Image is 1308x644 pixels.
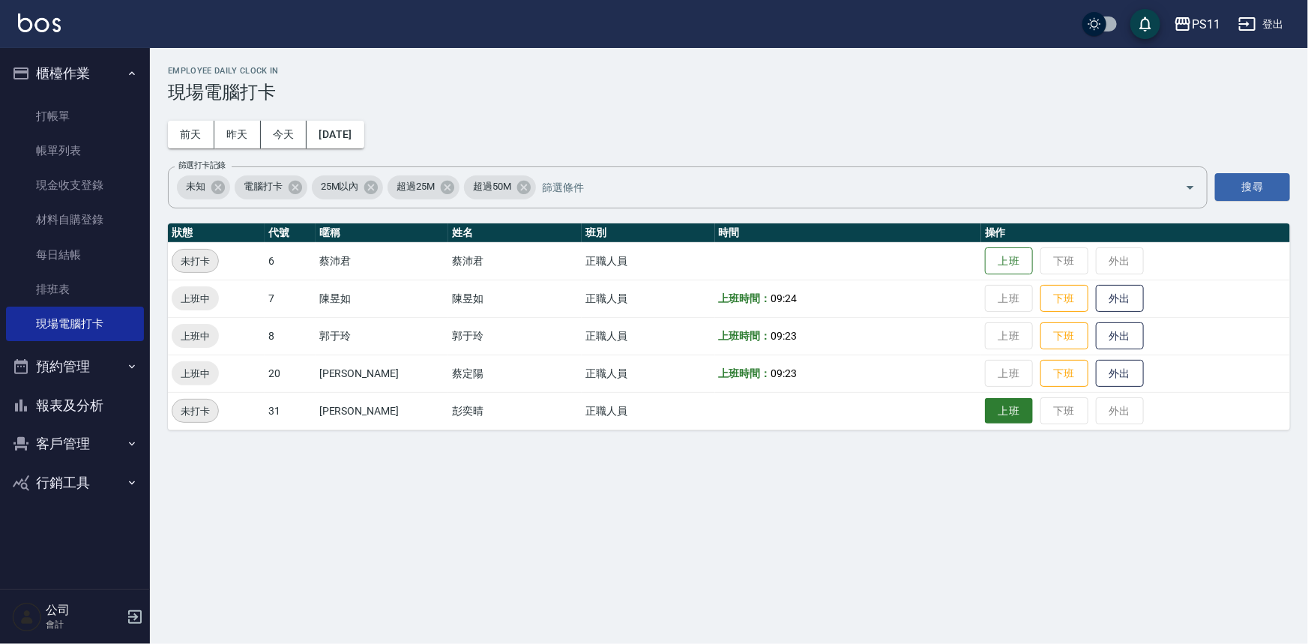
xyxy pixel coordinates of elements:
td: 蔡沛君 [316,242,449,280]
p: 會計 [46,618,122,631]
b: 上班時間： [719,367,771,379]
button: 今天 [261,121,307,148]
td: 陳昱如 [448,280,582,317]
button: 下班 [1040,360,1088,388]
span: 25M以內 [312,179,368,194]
button: save [1130,9,1160,39]
button: 客戶管理 [6,424,144,463]
td: 8 [265,317,315,355]
td: [PERSON_NAME] [316,392,449,430]
span: 超過50M [464,179,520,194]
span: 超過25M [388,179,444,194]
th: 時間 [715,223,981,243]
a: 現場電腦打卡 [6,307,144,341]
div: 電腦打卡 [235,175,307,199]
button: 櫃檯作業 [6,54,144,93]
div: 未知 [177,175,230,199]
td: 彭奕晴 [448,392,582,430]
th: 暱稱 [316,223,449,243]
td: [PERSON_NAME] [316,355,449,392]
td: 正職人員 [582,317,715,355]
a: 現金收支登錄 [6,168,144,202]
th: 姓名 [448,223,582,243]
span: 未打卡 [172,253,218,269]
td: 蔡沛君 [448,242,582,280]
td: 正職人員 [582,392,715,430]
td: 郭于玲 [448,317,582,355]
td: 20 [265,355,315,392]
h2: Employee Daily Clock In [168,66,1290,76]
button: [DATE] [307,121,364,148]
img: Person [12,602,42,632]
div: 25M以內 [312,175,384,199]
span: 電腦打卡 [235,179,292,194]
button: 登出 [1232,10,1290,38]
div: 超過50M [464,175,536,199]
label: 篩選打卡記錄 [178,160,226,171]
button: 預約管理 [6,347,144,386]
td: 正職人員 [582,242,715,280]
td: 7 [265,280,315,317]
img: Logo [18,13,61,32]
button: 下班 [1040,285,1088,313]
button: 上班 [985,398,1033,424]
td: 31 [265,392,315,430]
input: 篩選條件 [538,174,1159,200]
th: 班別 [582,223,715,243]
span: 上班中 [172,328,219,344]
button: 上班 [985,247,1033,275]
th: 操作 [981,223,1290,243]
span: 未知 [177,179,214,194]
td: 蔡定陽 [448,355,582,392]
button: PS11 [1168,9,1226,40]
button: 下班 [1040,322,1088,350]
a: 帳單列表 [6,133,144,168]
button: 外出 [1096,285,1144,313]
a: 每日結帳 [6,238,144,272]
span: 上班中 [172,291,219,307]
span: 09:23 [771,367,797,379]
h3: 現場電腦打卡 [168,82,1290,103]
td: 正職人員 [582,280,715,317]
a: 打帳單 [6,99,144,133]
button: 搜尋 [1215,173,1290,201]
td: 正職人員 [582,355,715,392]
div: 超過25M [388,175,459,199]
a: 排班表 [6,272,144,307]
span: 上班中 [172,366,219,382]
td: 陳昱如 [316,280,449,317]
span: 09:23 [771,330,797,342]
b: 上班時間： [719,292,771,304]
td: 郭于玲 [316,317,449,355]
button: Open [1178,175,1202,199]
div: PS11 [1192,15,1220,34]
th: 狀態 [168,223,265,243]
h5: 公司 [46,603,122,618]
button: 外出 [1096,322,1144,350]
button: 昨天 [214,121,261,148]
td: 6 [265,242,315,280]
b: 上班時間： [719,330,771,342]
span: 未打卡 [172,403,218,419]
a: 材料自購登錄 [6,202,144,237]
button: 前天 [168,121,214,148]
button: 行銷工具 [6,463,144,502]
button: 報表及分析 [6,386,144,425]
span: 09:24 [771,292,797,304]
th: 代號 [265,223,315,243]
button: 外出 [1096,360,1144,388]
